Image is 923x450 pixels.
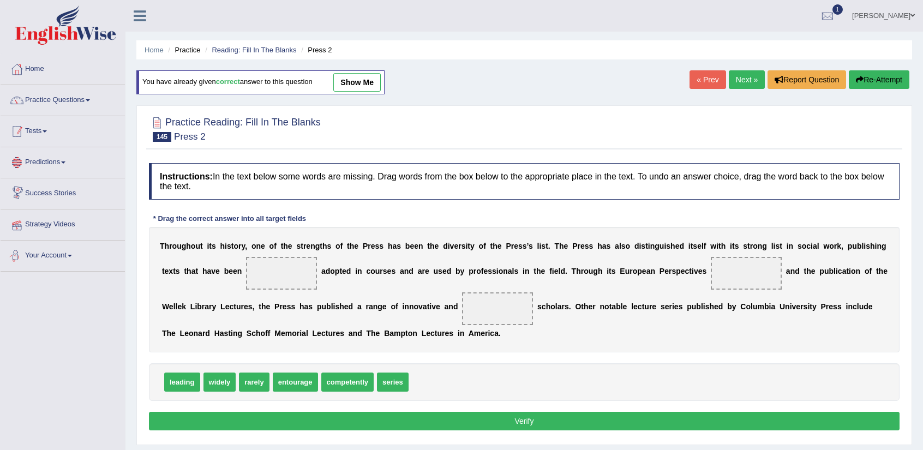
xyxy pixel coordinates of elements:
[602,242,607,250] b: a
[499,267,504,275] b: o
[848,242,853,250] b: p
[233,242,238,250] b: o
[558,267,560,275] b: l
[589,242,594,250] b: s
[598,267,603,275] b: h
[841,242,843,250] b: ,
[182,242,187,250] b: g
[768,70,846,89] button: Report Question
[479,242,484,250] b: o
[837,242,841,250] b: k
[514,267,519,275] b: s
[691,242,693,250] b: t
[165,242,170,250] b: h
[541,242,546,250] b: s
[753,242,758,250] b: o
[580,242,585,250] b: e
[165,45,200,55] li: Practice
[476,267,481,275] b: o
[326,267,331,275] b: d
[212,242,216,250] b: s
[804,267,807,275] b: t
[169,267,173,275] b: x
[427,242,430,250] b: t
[564,242,568,250] b: e
[261,242,265,250] b: e
[370,267,375,275] b: o
[379,242,383,250] b: s
[572,267,577,275] b: T
[176,267,180,275] b: s
[418,267,422,275] b: a
[481,267,484,275] b: f
[149,163,900,200] h4: In the text below some words are missing. Drag words from the box below to the appropriate place ...
[274,242,277,250] b: f
[301,242,303,250] b: t
[508,267,512,275] b: a
[750,242,753,250] b: r
[619,242,621,250] b: l
[688,242,691,250] b: i
[333,73,381,92] a: show me
[409,267,413,275] b: d
[288,242,292,250] b: e
[832,4,843,15] span: 1
[229,267,233,275] b: e
[357,267,362,275] b: n
[490,242,493,250] b: t
[256,242,261,250] b: n
[340,242,343,250] b: f
[836,267,838,275] b: i
[633,267,638,275] b: o
[241,242,245,250] b: y
[400,267,404,275] b: a
[870,242,875,250] b: h
[655,242,660,250] b: g
[355,267,357,275] b: i
[648,242,650,250] b: i
[626,242,631,250] b: o
[693,242,697,250] b: s
[525,267,530,275] b: n
[298,45,332,55] li: Press 2
[461,242,466,250] b: s
[342,267,346,275] b: e
[554,267,559,275] b: e
[607,242,611,250] b: s
[238,242,241,250] b: r
[694,267,698,275] b: v
[251,242,256,250] b: o
[246,257,317,290] span: Drop target
[425,267,429,275] b: e
[806,267,811,275] b: h
[191,242,196,250] b: o
[718,242,721,250] b: t
[697,242,702,250] b: e
[460,267,465,275] b: y
[330,267,335,275] b: o
[637,267,642,275] b: p
[269,242,274,250] b: o
[392,242,397,250] b: a
[849,267,851,275] b: i
[422,267,424,275] b: r
[615,242,619,250] b: a
[518,242,523,250] b: s
[747,242,750,250] b: t
[1,178,125,206] a: Success Stories
[321,267,326,275] b: a
[565,267,567,275] b: .
[447,267,452,275] b: d
[160,242,165,250] b: T
[711,257,782,290] span: Drop target
[864,242,866,250] b: i
[689,267,692,275] b: t
[523,267,525,275] b: i
[866,242,870,250] b: s
[660,242,664,250] b: u
[368,242,370,250] b: r
[537,242,540,250] b: l
[852,242,857,250] b: u
[795,267,800,275] b: d
[211,267,215,275] b: v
